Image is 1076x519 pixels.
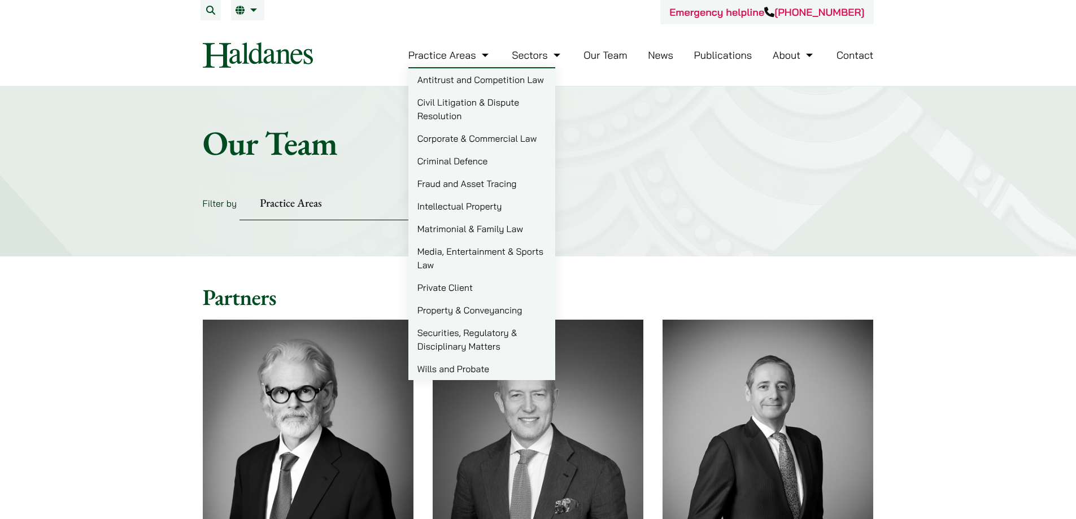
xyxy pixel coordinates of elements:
[837,49,874,62] a: Contact
[408,91,555,127] a: Civil Litigation & Dispute Resolution
[408,357,555,380] a: Wills and Probate
[203,284,874,311] h2: Partners
[408,68,555,91] a: Antitrust and Competition Law
[583,49,627,62] a: Our Team
[408,240,555,276] a: Media, Entertainment & Sports Law
[203,42,313,68] img: Logo of Haldanes
[203,123,874,163] h1: Our Team
[408,299,555,321] a: Property & Conveyancing
[236,6,260,15] a: EN
[203,198,237,209] label: Filter by
[408,172,555,195] a: Fraud and Asset Tracing
[512,49,563,62] a: Sectors
[669,6,864,19] a: Emergency helpline[PHONE_NUMBER]
[773,49,816,62] a: About
[648,49,673,62] a: News
[408,150,555,172] a: Criminal Defence
[408,276,555,299] a: Private Client
[408,49,491,62] a: Practice Areas
[408,321,555,357] a: Securities, Regulatory & Disciplinary Matters
[694,49,752,62] a: Publications
[408,217,555,240] a: Matrimonial & Family Law
[408,195,555,217] a: Intellectual Property
[408,127,555,150] a: Corporate & Commercial Law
